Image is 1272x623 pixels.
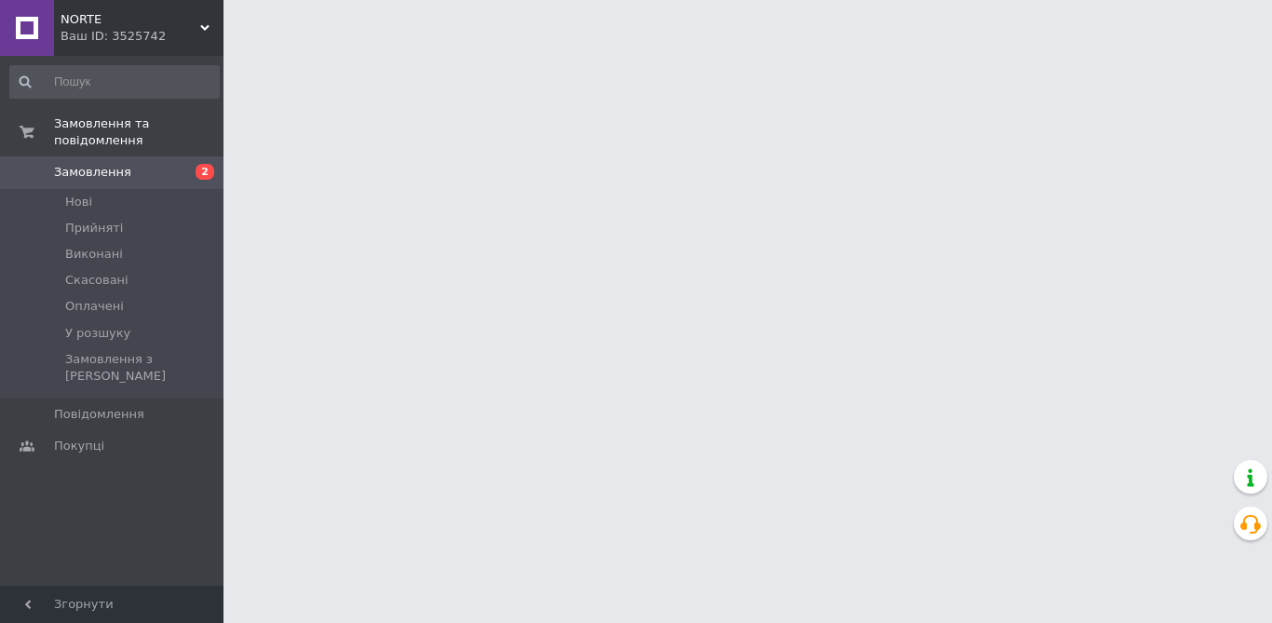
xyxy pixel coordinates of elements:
[196,164,214,180] span: 2
[65,246,123,263] span: Виконані
[61,11,200,28] span: NORTE
[61,28,223,45] div: Ваш ID: 3525742
[65,325,130,342] span: У розшуку
[65,298,124,315] span: Оплачені
[65,351,218,385] span: Замовлення з [PERSON_NAME]
[54,115,223,149] span: Замовлення та повідомлення
[54,406,144,423] span: Повідомлення
[54,164,131,181] span: Замовлення
[65,220,123,237] span: Прийняті
[9,65,220,99] input: Пошук
[65,194,92,210] span: Нові
[65,272,129,289] span: Скасовані
[54,438,104,454] span: Покупці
